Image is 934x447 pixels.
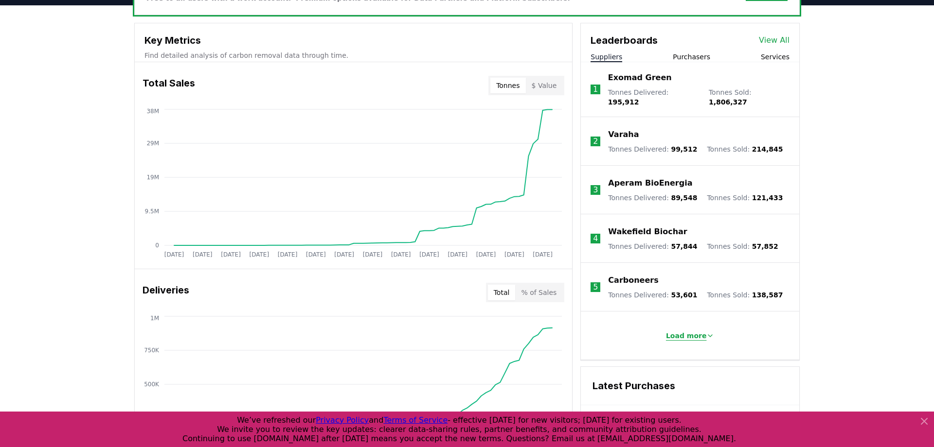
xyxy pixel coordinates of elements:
span: 195,912 [608,98,639,106]
button: Purchasers [673,52,710,62]
h3: Total Sales [143,76,195,95]
button: Load more [658,326,722,345]
p: 5 [593,281,598,293]
h3: Deliveries [143,283,189,302]
button: Tonnes [490,78,525,93]
button: Services [761,52,790,62]
p: 4 [593,233,598,244]
p: Tonnes Sold : [709,87,790,107]
tspan: [DATE] [448,251,467,258]
span: 57,852 [752,242,778,250]
tspan: 750K [144,347,160,354]
a: Varaha [608,129,639,140]
span: 1,806,327 [709,98,747,106]
p: Tonnes Delivered : [608,144,697,154]
tspan: [DATE] [504,251,524,258]
p: Tonnes Delivered : [608,290,697,300]
tspan: [DATE] [221,251,241,258]
p: Tonnes Delivered : [608,193,697,203]
tspan: [DATE] [306,251,326,258]
p: Tonnes Sold : [707,193,783,203]
a: Wakefield Biochar [608,226,687,238]
button: Total [488,285,516,300]
tspan: [DATE] [250,251,269,258]
p: 2 [593,136,598,147]
span: 138,587 [752,291,783,299]
a: View All [759,34,790,46]
span: 57,844 [671,242,697,250]
a: Aperam BioEnergia [608,177,692,189]
tspan: [DATE] [391,251,411,258]
p: Tonnes Sold : [707,290,783,300]
a: Exomad Green [608,72,672,84]
p: Tonnes Delivered : [608,87,699,107]
p: Tonnes Sold : [707,144,783,154]
tspan: 0 [155,242,159,249]
tspan: [DATE] [193,251,213,258]
span: 214,845 [752,145,783,153]
tspan: [DATE] [164,251,184,258]
tspan: [DATE] [334,251,354,258]
button: $ Value [526,78,563,93]
p: Tonnes Sold : [707,241,778,251]
span: 121,433 [752,194,783,202]
button: % of Sales [515,285,562,300]
h3: Latest Purchases [593,378,788,393]
h3: Leaderboards [591,33,658,48]
a: Carboneers [608,275,658,286]
span: 53,601 [671,291,697,299]
p: Load more [666,331,707,341]
span: 99,512 [671,145,697,153]
tspan: [DATE] [363,251,383,258]
tspan: [DATE] [533,251,553,258]
tspan: 500K [144,381,160,388]
span: 89,548 [671,194,697,202]
tspan: 1M [150,315,159,322]
tspan: [DATE] [278,251,298,258]
tspan: 19M [146,174,159,181]
tspan: 29M [146,140,159,147]
button: Suppliers [591,52,622,62]
tspan: [DATE] [419,251,439,258]
p: 1 [593,84,598,95]
tspan: [DATE] [476,251,496,258]
p: 3 [593,184,598,196]
p: Find detailed analysis of carbon removal data through time. [144,51,562,60]
p: Tonnes Delivered : [608,241,697,251]
tspan: 38M [146,108,159,115]
tspan: 9.5M [145,208,159,215]
h3: Key Metrics [144,33,562,48]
